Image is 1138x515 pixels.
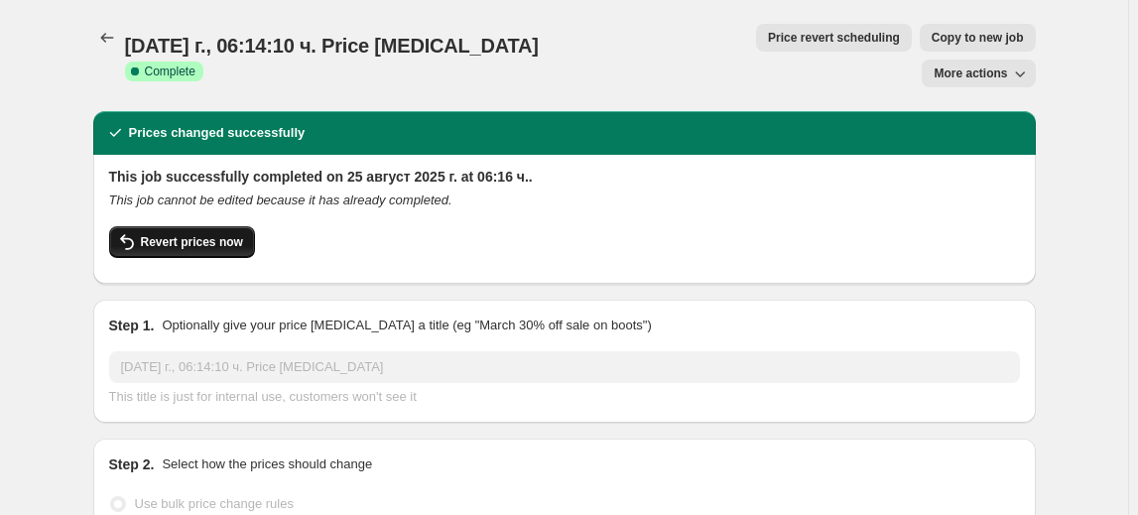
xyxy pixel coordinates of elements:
[125,35,539,57] span: [DATE] г., 06:14:10 ч. Price [MEDICAL_DATA]
[768,30,900,46] span: Price revert scheduling
[109,454,155,474] h2: Step 2.
[756,24,912,52] button: Price revert scheduling
[135,496,294,511] span: Use bulk price change rules
[109,167,1020,187] h2: This job successfully completed on 25 август 2025 г. at 06:16 ч..
[109,351,1020,383] input: 30% off holiday sale
[934,65,1007,81] span: More actions
[93,24,121,52] button: Price change jobs
[162,316,651,335] p: Optionally give your price [MEDICAL_DATA] a title (eg "March 30% off sale on boots")
[109,316,155,335] h2: Step 1.
[109,389,417,404] span: This title is just for internal use, customers won't see it
[141,234,243,250] span: Revert prices now
[129,123,306,143] h2: Prices changed successfully
[109,193,452,207] i: This job cannot be edited because it has already completed.
[922,60,1035,87] button: More actions
[162,454,372,474] p: Select how the prices should change
[109,226,255,258] button: Revert prices now
[920,24,1036,52] button: Copy to new job
[932,30,1024,46] span: Copy to new job
[145,64,195,79] span: Complete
